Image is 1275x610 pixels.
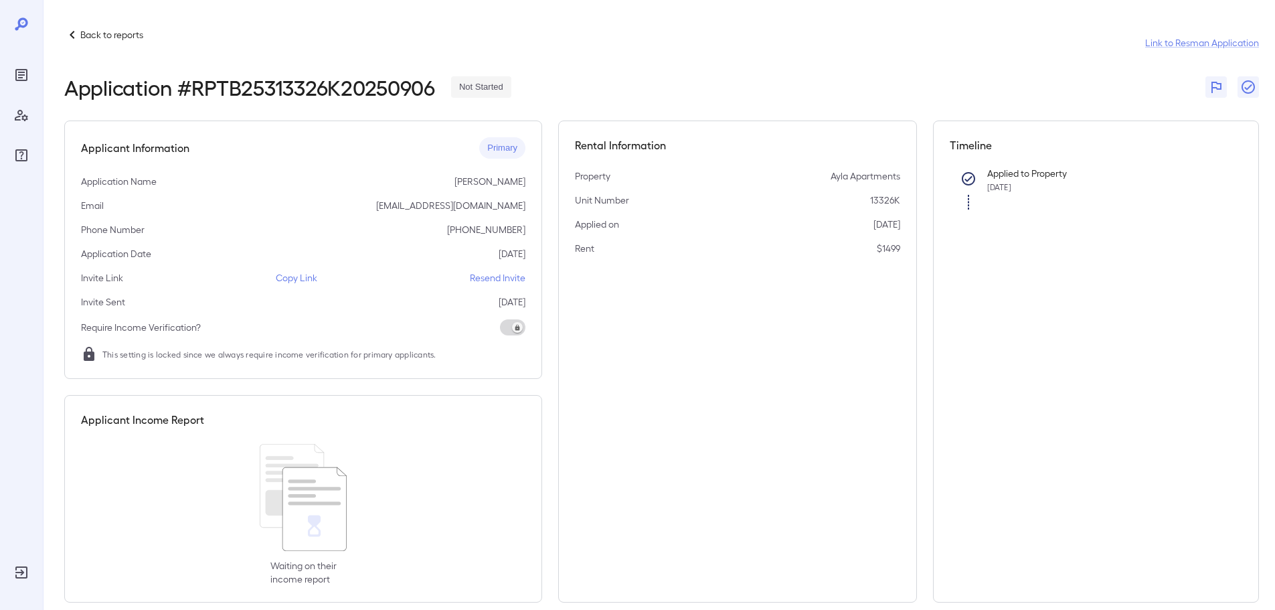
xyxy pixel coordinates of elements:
h2: Application # RPTB25313326K20250906 [64,75,435,99]
h5: Timeline [950,137,1243,153]
p: Invite Link [81,271,123,285]
h5: Rental Information [575,137,900,153]
p: 13326K [870,194,900,207]
p: Property [575,169,610,183]
p: Copy Link [276,271,317,285]
div: FAQ [11,145,32,166]
p: Resend Invite [470,271,525,285]
p: Applied on [575,218,619,231]
p: Application Name [81,175,157,188]
span: This setting is locked since we always require income verification for primary applicants. [102,348,436,361]
p: Require Income Verification? [81,321,201,334]
button: Close Report [1238,76,1259,98]
p: [DATE] [499,295,525,309]
p: [PHONE_NUMBER] [447,223,525,236]
p: Applied to Property [987,167,1221,180]
p: Application Date [81,247,151,260]
p: Phone Number [81,223,145,236]
p: Email [81,199,104,212]
h5: Applicant Income Report [81,412,204,428]
span: [DATE] [987,182,1011,192]
p: [EMAIL_ADDRESS][DOMAIN_NAME] [376,199,525,212]
span: Primary [479,142,525,155]
button: Flag Report [1205,76,1227,98]
a: Link to Resman Application [1145,36,1259,50]
p: Rent [575,242,594,255]
p: Ayla Apartments [831,169,900,183]
p: [DATE] [873,218,900,231]
p: Waiting on their income report [270,559,337,586]
p: [PERSON_NAME] [454,175,525,188]
p: Unit Number [575,194,629,207]
p: Back to reports [80,28,143,42]
p: [DATE] [499,247,525,260]
div: Manage Users [11,104,32,126]
div: Reports [11,64,32,86]
p: Invite Sent [81,295,125,309]
p: $1499 [877,242,900,255]
h5: Applicant Information [81,140,189,156]
span: Not Started [451,81,511,94]
div: Log Out [11,562,32,583]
